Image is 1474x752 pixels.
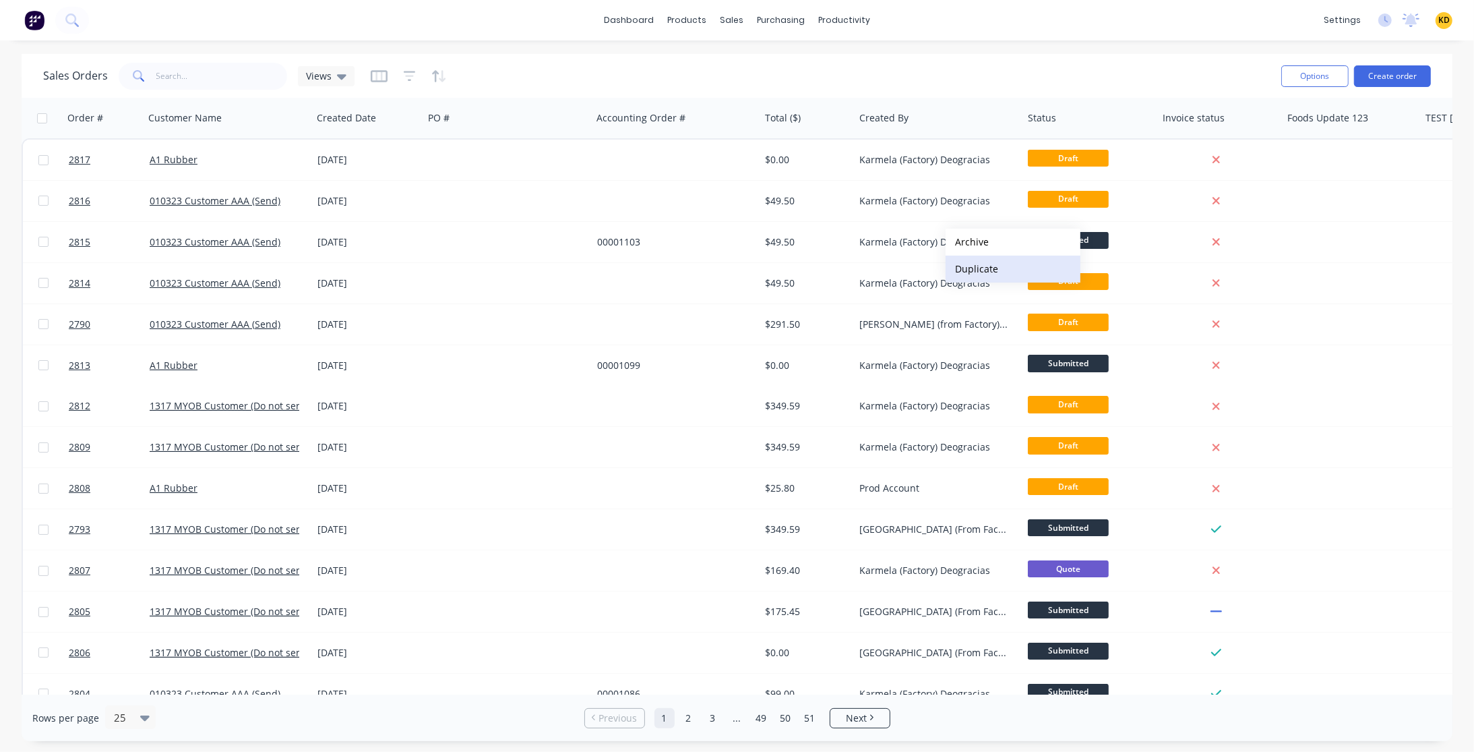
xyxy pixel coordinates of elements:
a: 2806 [69,633,150,673]
span: 2814 [69,277,90,290]
div: Status [1028,111,1056,125]
div: $175.45 [765,605,845,618]
div: [DATE] [317,564,418,577]
a: A1 Rubber [150,359,197,372]
button: Options [1281,65,1349,87]
div: PO # [428,111,450,125]
span: Submitted [1028,355,1109,372]
a: dashboard [597,10,661,30]
div: Customer Name [148,111,222,125]
div: $349.59 [765,523,845,536]
a: Page 50 [776,708,796,728]
a: 010323 Customer AAA (Send) [150,194,280,207]
span: Next [846,712,867,725]
a: Next page [830,712,890,725]
span: Draft [1028,150,1109,167]
a: Page 3 [703,708,723,728]
a: 1317 MYOB Customer (Do not send) [150,440,311,453]
div: 00001099 [597,359,747,372]
div: $49.50 [765,277,845,290]
div: 00001086 [597,687,747,701]
a: 2815 [69,222,150,262]
a: A1 Rubber [150,153,197,166]
span: Rows per page [32,712,99,725]
div: [GEOGRAPHIC_DATA] (From Factory) Loteria [859,523,1009,536]
a: 1317 MYOB Customer (Do not send) [150,523,311,536]
div: [DATE] [317,359,418,372]
a: 010323 Customer AAA (Send) [150,318,280,330]
span: Views [306,69,332,83]
span: 2816 [69,194,90,208]
div: $0.00 [765,153,845,167]
span: 2815 [69,235,90,249]
div: Karmela (Factory) Deogracias [859,440,1009,454]
div: $25.80 [765,482,845,495]
img: Factory [24,10,44,30]
div: Karmela (Factory) Deogracias [859,194,1009,208]
div: purchasing [750,10,811,30]
span: Draft [1028,437,1109,454]
a: 2817 [69,140,150,180]
a: 1317 MYOB Customer (Do not send) [150,646,311,659]
input: Search... [156,63,288,90]
div: Created Date [317,111,376,125]
a: 2809 [69,427,150,467]
div: [DATE] [317,194,418,208]
span: KD [1438,14,1450,26]
div: $49.50 [765,194,845,208]
span: 2813 [69,359,90,372]
div: [DATE] [317,523,418,536]
div: [DATE] [317,687,418,701]
a: 2805 [69,591,150,632]
div: [PERSON_NAME] (from Factory) [GEOGRAPHIC_DATA] [859,318,1009,331]
div: $169.40 [765,564,845,577]
div: [GEOGRAPHIC_DATA] (From Factory) Loteria [859,646,1009,660]
div: [DATE] [317,482,418,495]
a: A1 Rubber [150,482,197,494]
a: Page 51 [800,708,820,728]
div: sales [713,10,750,30]
a: 1317 MYOB Customer (Do not send) [150,399,311,412]
a: Jump forward [727,708,747,728]
div: Karmela (Factory) Deogracias [859,687,1009,701]
span: 2817 [69,153,90,167]
a: 1317 MYOB Customer (Do not send) [150,564,311,577]
div: Karmela (Factory) Deogracias [859,359,1009,372]
span: Draft [1028,191,1109,208]
a: 010323 Customer AAA (Send) [150,277,280,289]
div: Order # [67,111,103,125]
a: Page 1 is your current page [654,708,675,728]
a: 010323 Customer AAA (Send) [150,687,280,700]
div: Total ($) [765,111,801,125]
button: Archive [946,229,1080,256]
a: Page 49 [751,708,772,728]
button: Create order [1354,65,1431,87]
div: $0.00 [765,359,845,372]
h1: Sales Orders [43,69,108,82]
div: $349.59 [765,399,845,413]
button: Duplicate [946,256,1080,283]
div: Karmela (Factory) Deogracias [859,235,1009,249]
div: $0.00 [765,646,845,660]
span: 2793 [69,523,90,536]
a: 010323 Customer AAA (Send) [150,235,280,248]
div: Karmela (Factory) Deogracias [859,399,1009,413]
a: 1317 MYOB Customer (Do not send) [150,605,311,618]
div: productivity [811,10,877,30]
div: [DATE] [317,153,418,167]
div: [DATE] [317,399,418,413]
a: 2813 [69,345,150,386]
span: 2804 [69,687,90,701]
a: 2807 [69,550,150,591]
div: [DATE] [317,605,418,618]
div: 00001103 [597,235,747,249]
span: 2806 [69,646,90,660]
div: Karmela (Factory) Deogracias [859,277,1009,290]
div: Foods Update 123 [1287,111,1368,125]
span: Draft [1028,314,1109,330]
span: Draft [1028,478,1109,495]
span: 2807 [69,564,90,577]
div: $291.50 [765,318,845,331]
span: Submitted [1028,602,1109,618]
div: $99.00 [765,687,845,701]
